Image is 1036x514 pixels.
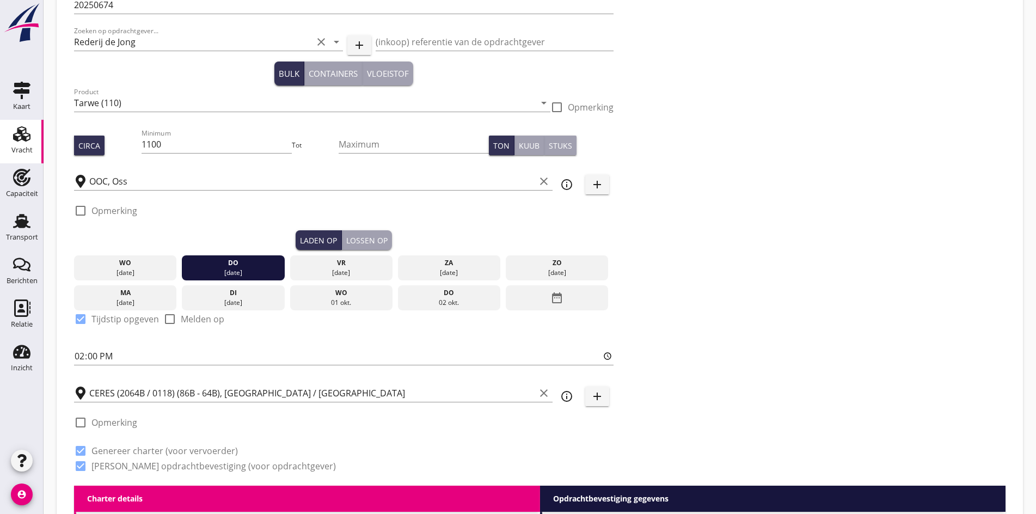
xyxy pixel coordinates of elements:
[537,387,550,400] i: clear
[185,298,282,308] div: [DATE]
[91,445,238,456] label: Genereer charter (voor vervoerder)
[304,62,363,85] button: Containers
[279,68,299,80] div: Bulk
[292,288,390,298] div: wo
[537,175,550,188] i: clear
[342,230,392,250] button: Lossen op
[74,33,312,51] input: Zoeken op opdrachtgever...
[330,35,343,48] i: arrow_drop_down
[519,140,540,151] div: Kuub
[537,96,550,109] i: arrow_drop_down
[401,298,498,308] div: 02 okt.
[185,268,282,278] div: [DATE]
[508,268,606,278] div: [DATE]
[292,258,390,268] div: vr
[185,258,282,268] div: do
[401,288,498,298] div: do
[11,484,33,505] i: account_circle
[568,102,614,113] label: Opmerking
[514,136,544,155] button: Kuub
[89,384,535,402] input: Losplaats
[493,140,510,151] div: Ton
[74,94,535,112] input: Product
[401,268,498,278] div: [DATE]
[346,235,388,246] div: Lossen op
[353,39,366,52] i: add
[560,178,573,191] i: info_outline
[274,62,304,85] button: Bulk
[544,136,577,155] button: Stuks
[11,321,33,328] div: Relatie
[91,314,159,325] label: Tijdstip opgeven
[91,461,336,472] label: [PERSON_NAME] opdrachtbevestiging (voor opdrachtgever)
[292,268,390,278] div: [DATE]
[591,178,604,191] i: add
[77,268,174,278] div: [DATE]
[367,68,409,80] div: Vloeistof
[376,33,614,51] input: (inkoop) referentie van de opdrachtgever
[292,140,339,150] div: Tot
[315,35,328,48] i: clear
[89,173,535,190] input: Laadplaats
[11,146,33,154] div: Vracht
[292,298,390,308] div: 01 okt.
[77,288,174,298] div: ma
[91,205,137,216] label: Opmerking
[7,277,38,284] div: Berichten
[549,140,572,151] div: Stuks
[550,288,563,308] i: date_range
[77,298,174,308] div: [DATE]
[300,235,337,246] div: Laden op
[78,140,100,151] div: Circa
[91,417,137,428] label: Opmerking
[309,68,358,80] div: Containers
[363,62,413,85] button: Vloeistof
[185,288,282,298] div: di
[401,258,498,268] div: za
[489,136,514,155] button: Ton
[591,390,604,403] i: add
[6,190,38,197] div: Capaciteit
[77,258,174,268] div: wo
[142,136,292,153] input: Minimum
[181,314,224,325] label: Melden op
[560,390,573,403] i: info_outline
[508,258,606,268] div: zo
[6,234,38,241] div: Transport
[296,230,342,250] button: Laden op
[74,136,105,155] button: Circa
[11,364,33,371] div: Inzicht
[339,136,489,153] input: Maximum
[13,103,30,110] div: Kaart
[2,3,41,43] img: logo-small.a267ee39.svg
